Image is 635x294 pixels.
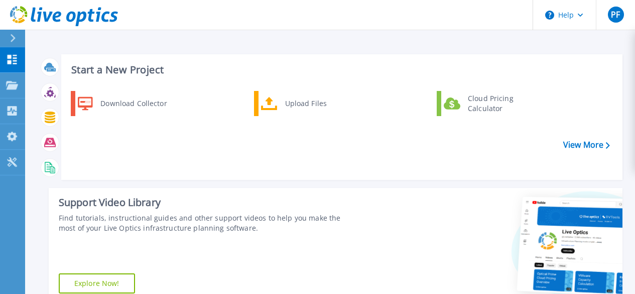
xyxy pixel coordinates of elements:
[59,273,135,293] a: Explore Now!
[59,213,357,233] div: Find tutorials, instructional guides and other support videos to help you make the most of your L...
[611,11,620,19] span: PF
[254,91,357,116] a: Upload Files
[563,140,610,150] a: View More
[280,93,354,114] div: Upload Files
[463,93,537,114] div: Cloud Pricing Calculator
[71,64,609,75] h3: Start a New Project
[95,93,171,114] div: Download Collector
[59,196,357,209] div: Support Video Library
[437,91,540,116] a: Cloud Pricing Calculator
[71,91,174,116] a: Download Collector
